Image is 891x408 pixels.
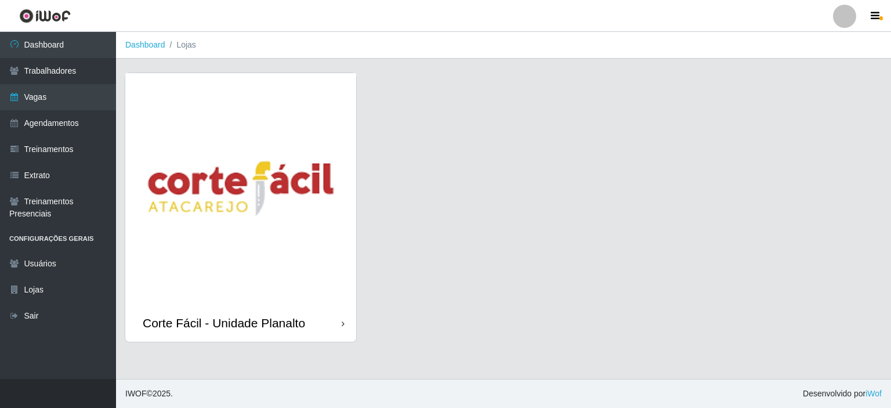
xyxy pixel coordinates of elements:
span: Desenvolvido por [803,388,882,400]
span: © 2025 . [125,388,173,400]
nav: breadcrumb [116,32,891,59]
div: Corte Fácil - Unidade Planalto [143,316,305,330]
span: IWOF [125,389,147,398]
a: Corte Fácil - Unidade Planalto [125,73,356,342]
li: Lojas [165,39,196,51]
a: Dashboard [125,40,165,49]
img: cardImg [125,73,356,304]
img: CoreUI Logo [19,9,71,23]
a: iWof [865,389,882,398]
